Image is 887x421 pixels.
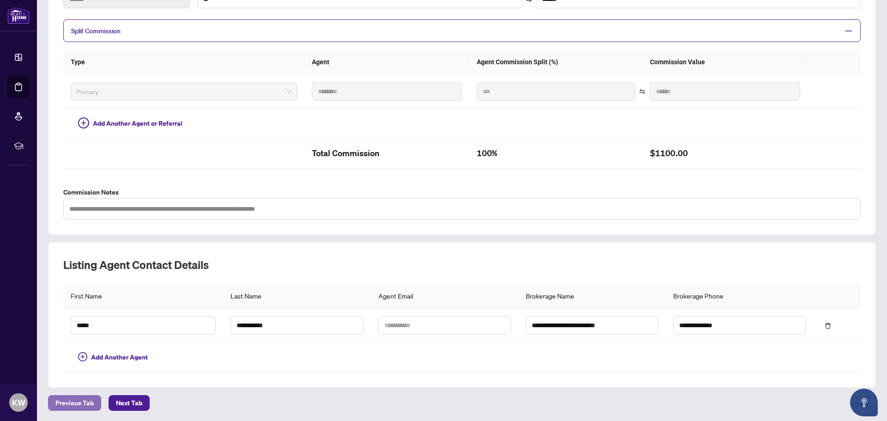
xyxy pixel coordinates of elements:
span: KW [12,396,25,409]
th: Agent Commission Split (%) [469,49,643,75]
span: plus-circle [78,117,89,128]
div: Split Commission [63,19,861,42]
span: Split Commission [71,27,121,35]
h2: Total Commission [312,146,462,161]
span: plus-circle [78,352,87,361]
span: Primary [76,85,292,98]
th: First Name [63,283,223,309]
h2: $1100.00 [650,146,800,161]
span: Next Tab [116,396,142,410]
label: Commission Notes [63,187,861,197]
th: Agent Email [371,283,518,309]
h2: Listing Agent Contact Details [63,257,861,272]
th: Last Name [223,283,371,309]
button: Open asap [850,389,878,416]
th: Brokerage Phone [666,283,813,309]
img: logo [7,7,30,24]
button: Previous Tab [48,395,101,411]
th: Agent [304,49,469,75]
span: Previous Tab [55,396,94,410]
span: Add Another Agent or Referral [93,118,182,128]
button: Add Another Agent [71,350,155,365]
button: Next Tab [109,395,150,411]
span: delete [825,323,831,329]
th: Commission Value [643,49,808,75]
span: Add Another Agent [91,352,148,362]
span: minus [844,27,853,35]
span: swap [639,88,645,95]
button: Add Another Agent or Referral [71,116,190,131]
th: Type [63,49,304,75]
h2: 100% [477,146,635,161]
th: Brokerage Name [518,283,666,309]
